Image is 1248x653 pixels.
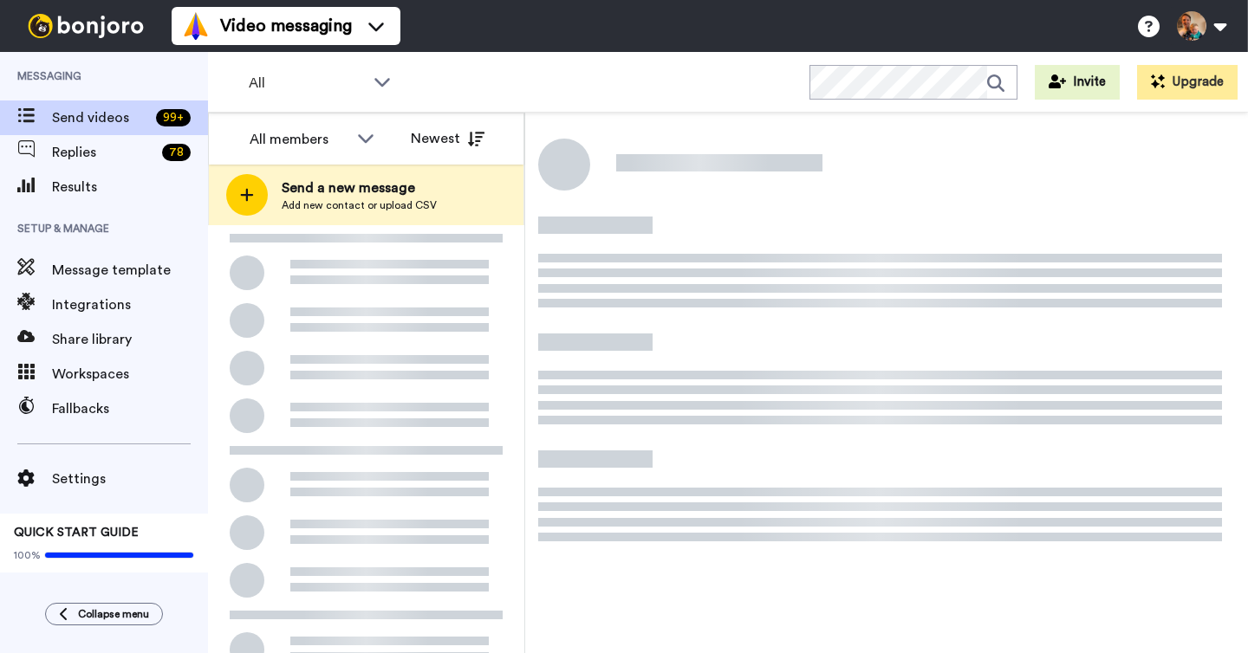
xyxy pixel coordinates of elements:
span: Send a new message [282,178,437,198]
div: 99 + [156,109,191,126]
span: Message template [52,260,208,281]
span: Settings [52,469,208,489]
span: QUICK START GUIDE [14,527,139,539]
span: Integrations [52,294,208,315]
span: All [249,73,365,94]
span: Send videos [52,107,149,128]
span: Collapse menu [78,607,149,621]
span: Replies [52,142,155,163]
span: Add new contact or upload CSV [282,198,437,212]
span: Fallbacks [52,398,208,419]
span: Results [52,177,208,197]
button: Collapse menu [45,603,163,625]
div: 78 [162,144,191,161]
button: Newest [398,121,497,156]
div: All members [250,129,348,150]
img: bj-logo-header-white.svg [21,14,151,38]
button: Upgrade [1137,65,1238,100]
img: vm-color.svg [182,12,210,40]
button: Invite [1035,65,1120,100]
span: Video messaging [220,14,352,38]
span: Share library [52,329,208,350]
span: Workspaces [52,364,208,385]
span: 100% [14,548,41,562]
